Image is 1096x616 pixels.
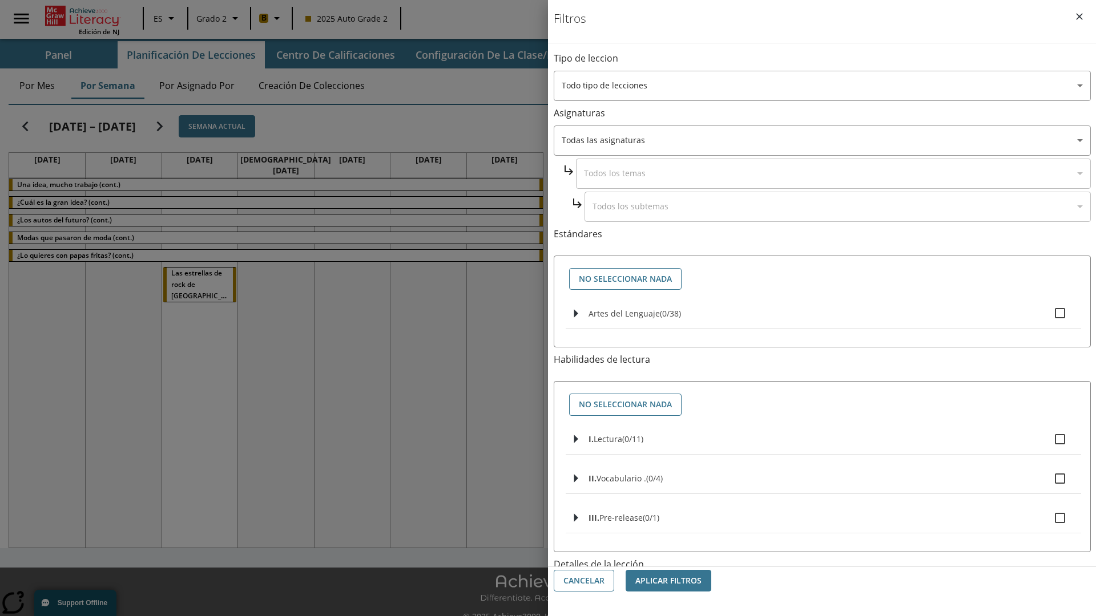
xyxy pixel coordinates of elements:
[597,473,646,484] span: Vocabulario .
[646,473,663,484] span: 0 estándares seleccionados/4 estándares en grupo
[599,512,643,523] span: Pre-release
[589,512,599,523] span: III.
[563,265,1081,293] div: Seleccione estándares
[554,71,1091,101] div: Seleccione un tipo de lección
[626,570,711,592] button: Aplicar Filtros
[563,391,1081,419] div: Seleccione habilidades
[1067,5,1091,29] button: Cerrar los filtros del Menú lateral
[589,308,660,319] span: Artes del Lenguaje
[566,298,1081,338] ul: Seleccione estándares
[554,353,1091,366] p: Habilidades de lectura
[585,192,1091,222] div: Seleccione una Asignatura
[554,11,586,43] h1: Filtros
[589,473,597,484] span: II.
[554,125,1091,156] div: Seleccione una Asignatura
[566,424,1081,542] ul: Seleccione habilidades
[554,107,1091,120] p: Asignaturas
[594,433,622,444] span: Lectura
[576,159,1091,189] div: Seleccione una Asignatura
[660,308,681,319] span: 0 estándares seleccionados/38 estándares en grupo
[622,433,643,444] span: 0 estándares seleccionados/11 estándares en grupo
[554,228,1091,241] p: Estándares
[569,394,682,416] button: No seleccionar nada
[554,570,614,592] button: Cancelar
[589,433,594,444] span: I.
[569,268,682,290] button: No seleccionar nada
[643,512,659,523] span: 0 estándares seleccionados/1 estándares en grupo
[554,52,1091,65] p: Tipo de leccion
[554,558,1091,571] p: Detalles de la lección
